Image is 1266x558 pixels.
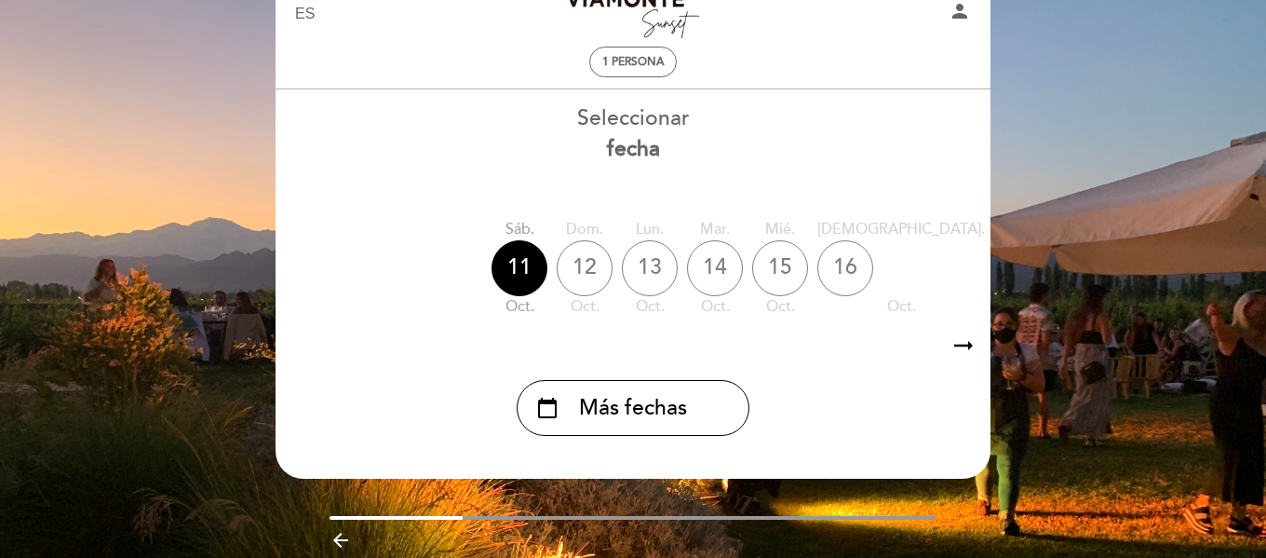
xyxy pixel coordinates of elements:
div: 13 [622,240,678,296]
div: oct. [622,296,678,318]
div: oct. [687,296,743,318]
div: oct. [492,296,547,318]
i: calendar_today [536,392,559,424]
div: 11 [492,240,547,296]
div: [DEMOGRAPHIC_DATA]. [817,219,985,240]
i: arrow_right_alt [949,326,977,366]
div: mar. [687,219,743,240]
div: 16 [817,240,873,296]
div: oct. [817,296,985,318]
span: Más fechas [579,393,687,424]
span: 1 persona [602,55,664,69]
div: sáb. [492,219,547,240]
div: mié. [752,219,808,240]
div: 12 [557,240,613,296]
div: dom. [557,219,613,240]
div: lun. [622,219,678,240]
div: 14 [687,240,743,296]
div: Seleccionar [275,103,991,165]
div: oct. [557,296,613,318]
b: fecha [607,136,660,162]
div: 15 [752,240,808,296]
div: oct. [752,296,808,318]
i: arrow_backward [330,529,352,551]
